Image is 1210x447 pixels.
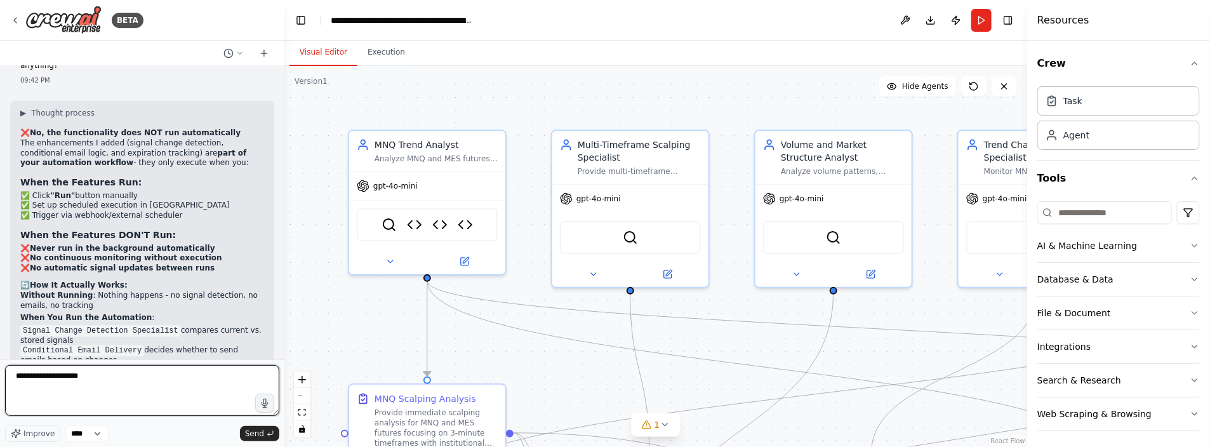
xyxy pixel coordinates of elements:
[754,130,913,288] div: Volume and Market Structure AnalystAnalyze volume patterns, market structure, and liquidity for M...
[292,11,310,29] button: Hide left sidebar
[20,325,181,337] code: Signal Change Detection Specialist
[1037,364,1200,397] button: Search & Research
[20,291,264,310] p: : Nothing happens - no signal detection, no emails, no tracking
[240,426,279,441] button: Send
[20,108,95,118] button: ▶Thought process
[826,230,841,245] img: SerperDevTool
[578,138,701,164] div: Multi-Timeframe Scalping Specialist
[835,267,907,282] button: Open in side panel
[1037,263,1200,296] button: Database & Data
[294,404,310,421] button: fit view
[1037,273,1114,286] div: Database & Data
[331,14,474,27] nav: breadcrumb
[31,108,95,118] span: Thought process
[983,194,1027,204] span: gpt-4o-mini
[957,130,1116,288] div: Trend Change Detection SpecialistMonitor MNQ and MES for trend changes and significant market shi...
[1037,307,1111,319] div: File & Document
[23,429,55,439] span: Improve
[255,394,274,413] button: Click to speak your automation idea
[1037,297,1200,330] button: File & Document
[632,267,703,282] button: Open in side panel
[20,108,26,118] span: ▶
[1037,330,1200,363] button: Integrations
[655,418,660,431] span: 1
[357,39,415,66] button: Execution
[1037,229,1200,262] button: AI & Machine Learning
[991,437,1025,444] a: React Flow attribution
[407,217,422,232] img: Market Session Time Tool
[382,217,397,232] img: SerperDevTool
[20,313,152,322] strong: When You Run the Automation
[375,154,498,164] div: Analyze MNQ and MES futures for 3-minute scalping opportunities with PRECISE ENTRY TIMING. Provid...
[1037,161,1200,196] button: Tools
[1037,397,1200,430] button: Web Scraping & Browsing
[429,254,500,269] button: Open in side panel
[20,345,144,356] code: Conditional Email Delivery
[295,76,328,86] div: Version 1
[20,177,142,187] strong: When the Features Run:
[1037,196,1200,441] div: Tools
[20,313,264,323] p: :
[20,253,264,264] li: ❌
[578,166,701,177] div: Provide multi-timeframe confirmation for MNQ and MES scalping trades using 1-minute, 3-minute, an...
[50,191,75,200] strong: "Run"
[781,138,904,164] div: Volume and Market Structure Analyst
[421,281,434,377] g: Edge from f2190fd7-d543-47fc-bf6a-5025912c6a74 to 31636769-ea30-463f-861c-482398824eb4
[551,130,710,288] div: Multi-Timeframe Scalping SpecialistProvide multi-timeframe confirmation for MNQ and MES scalping ...
[30,264,215,272] strong: No automatic signal updates between runs
[20,244,264,254] li: ❌
[458,217,473,232] img: Institutional TPO Analysis Tool
[30,281,128,290] strong: How It Actually Works:
[20,149,246,168] strong: part of your automation workflow
[30,244,215,253] strong: Never run in the background automatically
[20,138,264,168] p: The enhancements I added (signal change detection, conditional email logic, and expiration tracki...
[348,130,507,276] div: MNQ Trend AnalystAnalyze MNQ and MES futures for 3-minute scalping opportunities with PRECISE ENT...
[20,128,264,138] h2: ❌
[375,138,498,151] div: MNQ Trend Analyst
[1037,374,1121,387] div: Search & Research
[1037,46,1200,81] button: Crew
[20,201,264,211] li: ✅ Set up scheduled execution in [GEOGRAPHIC_DATA]
[902,81,948,91] span: Hide Agents
[25,6,102,34] img: Logo
[294,371,310,437] div: React Flow controls
[254,46,274,61] button: Start a new chat
[373,181,418,191] span: gpt-4o-mini
[999,11,1017,29] button: Hide right sidebar
[294,371,310,388] button: zoom in
[245,429,264,439] span: Send
[780,194,824,204] span: gpt-4o-mini
[20,191,264,201] li: ✅ Click button manually
[1037,408,1152,420] div: Web Scraping & Browsing
[432,217,448,232] img: Enhanced Market Session Tool
[623,230,638,245] img: SerperDevTool
[1037,81,1200,160] div: Crew
[984,138,1107,164] div: Trend Change Detection Specialist
[30,253,222,262] strong: No continuous monitoring without execution
[984,166,1107,177] div: Monitor MNQ and MES for trend changes and significant market shifts. Detect when scalping conditi...
[20,76,264,85] div: 09:42 PM
[20,326,264,346] li: compares current vs. stored signals
[1037,239,1137,252] div: AI & Machine Learning
[20,264,264,274] li: ❌
[20,230,176,240] strong: When the Features DON'T Run:
[218,46,249,61] button: Switch to previous chat
[1063,129,1089,142] div: Agent
[112,13,143,28] div: BETA
[20,291,93,300] strong: Without Running
[1037,13,1089,28] h4: Resources
[1037,340,1091,353] div: Integrations
[879,76,956,97] button: Hide Agents
[20,345,264,366] li: decides whether to send emails based on changes
[289,39,357,66] button: Visual Editor
[632,413,681,437] button: 1
[294,388,310,404] button: zoom out
[375,392,476,405] div: MNQ Scalping Analysis
[5,425,60,442] button: Improve
[20,211,264,221] li: ✅ Trigger via webhook/external scheduler
[781,166,904,177] div: Analyze volume patterns, market structure, and liquidity for MNQ and MES scalping trades. Focus o...
[30,128,241,137] strong: No, the functionality does NOT run automatically
[576,194,621,204] span: gpt-4o-mini
[1063,95,1082,107] div: Task
[20,281,264,291] h2: 🔄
